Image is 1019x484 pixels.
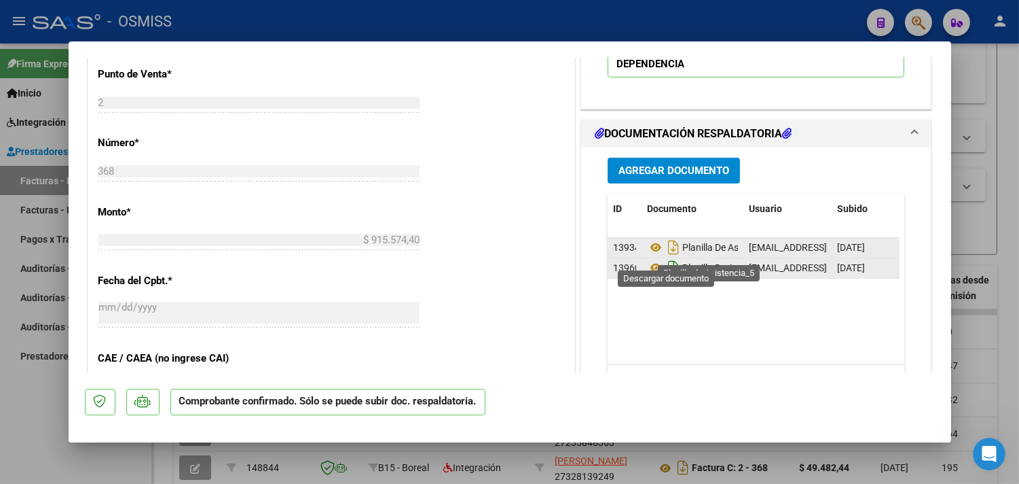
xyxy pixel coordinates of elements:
span: Agregar Documento [618,165,729,177]
p: Punto de Venta [98,67,238,82]
span: Usuario [749,203,782,214]
span: 139601 [613,262,646,273]
div: 2 total [608,365,905,399]
p: Comprobante confirmado. Sólo se puede subir doc. respaldatoria. [170,389,485,415]
span: Planilla De Asistencia_4 [647,242,781,253]
i: Descargar documento [665,237,682,258]
datatable-header-cell: Usuario [743,194,832,224]
span: [EMAIL_ADDRESS][DOMAIN_NAME] - [PERSON_NAME] [749,242,979,253]
h1: DOCUMENTACIÓN RESPALDATORIA [595,126,792,142]
span: Subido [837,203,868,214]
p: Número [98,135,238,151]
div: DOCUMENTACIÓN RESPALDATORIA [581,148,931,430]
p: Monto [98,205,238,220]
span: ID [613,203,622,214]
button: Agregar Documento [608,158,740,183]
i: Descargar documento [665,257,682,279]
span: [EMAIL_ADDRESS][DOMAIN_NAME] - [PERSON_NAME] [749,262,979,273]
p: Fecha del Cpbt. [98,273,238,289]
span: Documento [647,203,697,214]
span: [DATE] [837,242,865,253]
datatable-header-cell: ID [608,194,642,224]
datatable-header-cell: Documento [642,194,743,224]
span: [DATE] [837,262,865,273]
p: CAE / CAEA (no ingrese CAI) [98,351,238,366]
span: 139344 [613,242,646,253]
span: Planilla De Asistencia_5 [647,262,781,273]
datatable-header-cell: Subido [832,194,900,224]
iframe: Intercom live chat [973,438,1005,470]
mat-expansion-panel-header: DOCUMENTACIÓN RESPALDATORIA [581,120,931,148]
